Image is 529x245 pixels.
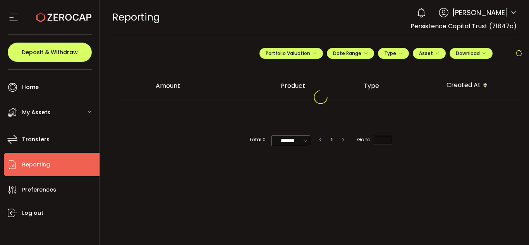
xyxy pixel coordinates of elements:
[410,22,517,31] span: Persistence Capital Trust (71847c)
[333,50,368,57] span: Date Range
[22,207,43,219] span: Log out
[266,50,317,57] span: Portfolio Valuation
[327,48,374,59] button: Date Range
[450,48,493,59] button: Download
[413,48,446,59] button: Asset
[249,135,266,144] span: Total 0
[452,7,508,18] span: [PERSON_NAME]
[357,135,392,144] span: Go to
[22,82,39,93] span: Home
[22,184,56,195] span: Preferences
[22,50,78,55] span: Deposit & Withdraw
[259,48,323,59] button: Portfolio Valuation
[22,107,50,118] span: My Assets
[22,134,50,145] span: Transfers
[328,135,336,144] li: 1
[112,10,160,24] span: Reporting
[384,50,403,57] span: Type
[22,159,50,170] span: Reporting
[378,48,409,59] button: Type
[419,50,433,57] span: Asset
[456,50,486,57] span: Download
[8,43,92,62] button: Deposit & Withdraw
